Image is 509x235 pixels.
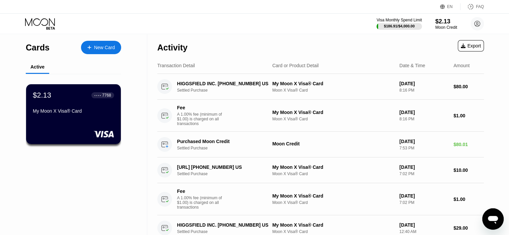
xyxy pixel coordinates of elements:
[177,196,227,210] div: A 1.00% fee (minimum of $1.00) is charged on all transactions
[399,63,425,68] div: Date & Time
[399,229,448,234] div: 12:40 AM
[435,25,457,30] div: Moon Credit
[272,63,319,68] div: Card or Product Detail
[272,110,394,115] div: My Moon X Visa® Card
[399,139,448,144] div: [DATE]
[453,63,470,68] div: Amount
[177,139,269,144] div: Purchased Moon Credit
[272,164,394,170] div: My Moon X Visa® Card
[399,222,448,228] div: [DATE]
[458,40,484,51] div: Export
[453,197,484,202] div: $1.00
[399,88,448,93] div: 8:16 PM
[94,94,101,96] div: ● ● ● ●
[177,105,224,110] div: Fee
[33,91,51,100] div: $2.13
[94,45,115,50] div: New Card
[177,229,276,234] div: Settled Purchase
[157,183,484,215] div: FeeA 1.00% fee (minimum of $1.00) is charged on all transactionsMy Moon X Visa® CardMoon X Visa® ...
[399,171,448,176] div: 7:02 PM
[399,164,448,170] div: [DATE]
[272,229,394,234] div: Moon X Visa® Card
[102,93,111,98] div: 7768
[482,208,504,230] iframe: Кнопка запуска окна обмена сообщениями
[399,193,448,199] div: [DATE]
[157,100,484,132] div: FeeA 1.00% fee (minimum of $1.00) is charged on all transactionsMy Moon X Visa® CardMoon X Visa® ...
[435,18,457,25] div: $2.13
[453,225,484,231] div: $29.00
[272,222,394,228] div: My Moon X Visa® Card
[453,113,484,118] div: $1.00
[384,24,415,28] div: $186.91 / $4,000.00
[81,41,121,54] div: New Card
[272,117,394,121] div: Moon X Visa® Card
[26,84,121,144] div: $2.13● ● ● ●7768My Moon X Visa® Card
[177,164,269,170] div: [URL] [PHONE_NUMBER] US
[157,63,195,68] div: Transaction Detail
[272,171,394,176] div: Moon X Visa® Card
[157,157,484,183] div: [URL] [PHONE_NUMBER] USSettled PurchaseMy Moon X Visa® CardMoon X Visa® Card[DATE]7:02 PM$10.00
[272,200,394,205] div: Moon X Visa® Card
[177,222,269,228] div: HIGGSFIELD INC. [PHONE_NUMBER] US
[30,64,45,70] div: Active
[399,200,448,205] div: 7:02 PM
[177,171,276,176] div: Settled Purchase
[399,81,448,86] div: [DATE]
[177,112,227,126] div: A 1.00% fee (minimum of $1.00) is charged on all transactions
[453,142,484,147] div: $80.01
[399,117,448,121] div: 8:16 PM
[272,88,394,93] div: Moon X Visa® Card
[177,88,276,93] div: Settled Purchase
[33,108,114,114] div: My Moon X Visa® Card
[435,18,457,30] div: $2.13Moon Credit
[476,4,484,9] div: FAQ
[460,3,484,10] div: FAQ
[157,43,187,52] div: Activity
[453,84,484,89] div: $80.00
[447,4,453,9] div: EN
[376,18,422,30] div: Visa Monthly Spend Limit$186.91/$4,000.00
[272,193,394,199] div: My Moon X Visa® Card
[399,146,448,150] div: 7:53 PM
[272,141,394,146] div: Moon Credit
[26,43,50,52] div: Cards
[453,167,484,173] div: $10.00
[177,81,269,86] div: HIGGSFIELD INC. [PHONE_NUMBER] US
[376,18,422,22] div: Visa Monthly Spend Limit
[461,43,481,48] div: Export
[272,81,394,86] div: My Moon X Visa® Card
[177,146,276,150] div: Settled Purchase
[157,74,484,100] div: HIGGSFIELD INC. [PHONE_NUMBER] USSettled PurchaseMy Moon X Visa® CardMoon X Visa® Card[DATE]8:16 ...
[177,189,224,194] div: Fee
[440,3,460,10] div: EN
[157,132,484,157] div: Purchased Moon CreditSettled PurchaseMoon Credit[DATE]7:53 PM$80.01
[399,110,448,115] div: [DATE]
